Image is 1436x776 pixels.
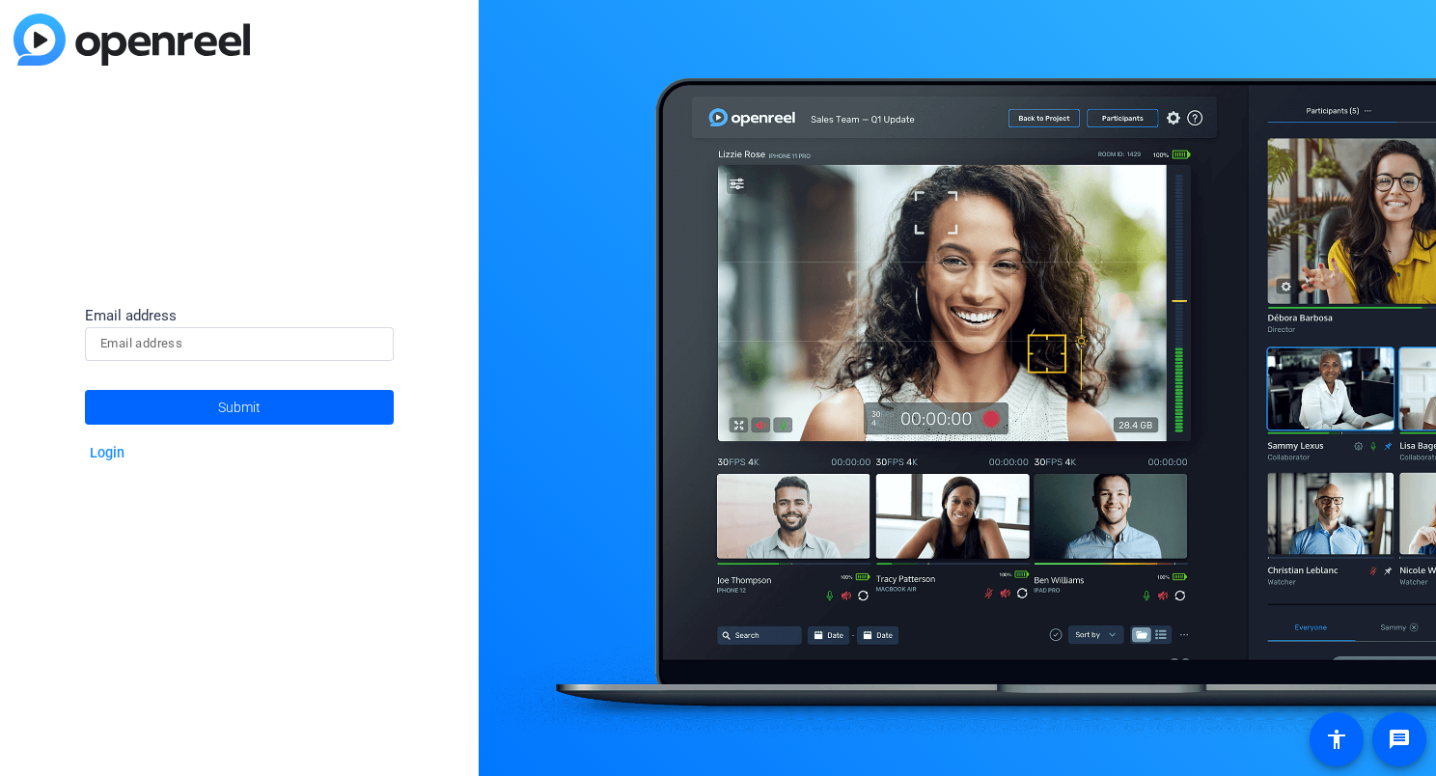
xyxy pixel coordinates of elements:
[1388,728,1411,751] mat-icon: message
[85,390,394,425] button: Submit
[90,445,124,461] a: Login
[14,14,250,66] img: blue-gradient.svg
[1325,728,1348,751] mat-icon: accessibility
[218,383,261,431] span: Submit
[85,307,177,324] span: Email address
[100,332,378,355] input: Email address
